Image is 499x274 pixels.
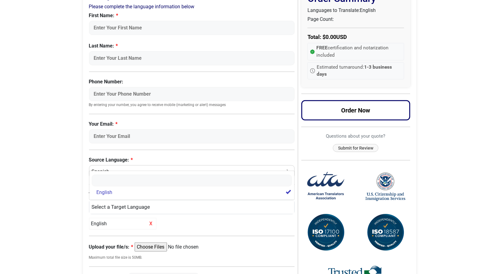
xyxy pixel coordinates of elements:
img: American Translators Association Logo [306,167,346,207]
span: certification and notarization included [317,44,401,59]
p: Languages to Translate: [307,7,404,14]
input: Enter Your Email [89,129,295,143]
label: Last Name: [89,42,295,50]
label: Upload your file/s: [89,243,133,251]
p: Total: $ USD [307,33,404,41]
button: Order Now [301,100,410,120]
h2: Please complete the language information below [89,4,295,10]
label: First Name: [89,12,295,19]
span: Estimated turnaround: [317,64,401,78]
input: Enter Your Last Name [89,51,295,65]
img: ISO 17100 Compliant Certification [306,213,346,253]
img: United States Citizenship and Immigration Services Logo [366,172,405,202]
span: X [148,220,154,227]
small: Maximum total file size is 50MB. [89,255,295,260]
span: English [97,189,113,196]
input: Enter Your Phone Number [89,87,295,101]
span: English [360,7,376,13]
strong: FREE [317,45,328,51]
small: By entering your number, you agree to receive mobile (marketing or alert) messages [89,103,295,108]
label: Your Email: [89,120,295,128]
input: Search [92,175,292,186]
img: ISO 18587 Compliant Certification [366,213,405,253]
div: English [92,203,289,211]
button: English [89,200,295,215]
div: English [89,218,156,230]
input: Enter Your First Name [89,21,295,35]
p: Page Count: [307,16,404,23]
span: 0.00 [326,34,336,40]
label: Source Language: [89,156,295,164]
h6: Questions about your quote? [301,133,410,139]
label: Phone Number: [89,78,295,86]
button: Submit for Review [333,144,378,152]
